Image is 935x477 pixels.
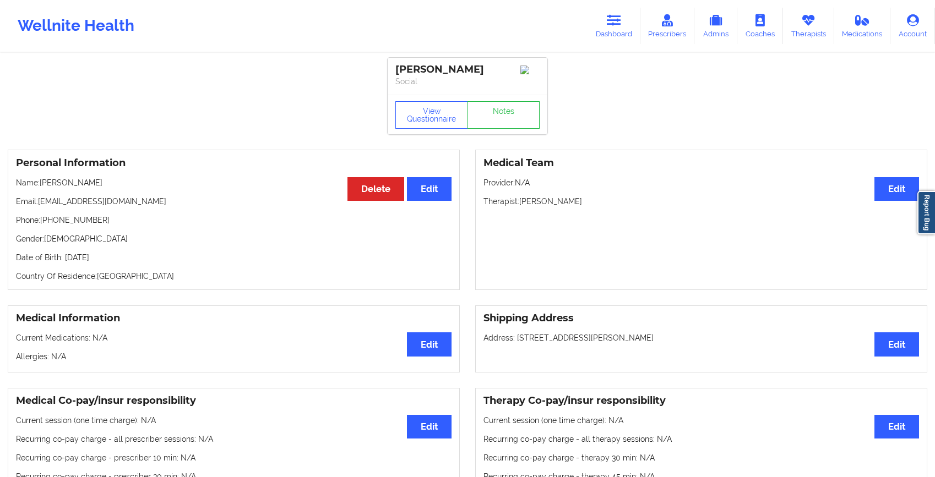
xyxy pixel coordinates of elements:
a: Account [890,8,935,44]
a: Report Bug [917,191,935,234]
h3: Personal Information [16,157,452,169]
button: Delete [347,177,404,201]
p: Phone: [PHONE_NUMBER] [16,215,452,226]
img: Image%2Fplaceholer-image.png [520,65,540,74]
button: Edit [407,332,452,356]
button: Edit [874,415,919,438]
button: Edit [407,177,452,201]
p: Address: [STREET_ADDRESS][PERSON_NAME] [483,332,919,343]
button: Edit [874,177,919,201]
p: Recurring co-pay charge - therapy 30 min : N/A [483,452,919,463]
div: [PERSON_NAME] [395,63,540,76]
p: Allergies: N/A [16,351,452,362]
button: View Questionnaire [395,101,468,129]
p: Current Medications: N/A [16,332,452,343]
p: Recurring co-pay charge - all prescriber sessions : N/A [16,434,452,445]
p: Current session (one time charge): N/A [483,415,919,426]
p: Gender: [DEMOGRAPHIC_DATA] [16,233,452,244]
h3: Medical Information [16,312,452,325]
a: Admins [694,8,737,44]
p: Provider: N/A [483,177,919,188]
button: Edit [407,415,452,438]
p: Name: [PERSON_NAME] [16,177,452,188]
h3: Therapy Co-pay/insur responsibility [483,394,919,407]
p: Country Of Residence: [GEOGRAPHIC_DATA] [16,271,452,282]
h3: Medical Co-pay/insur responsibility [16,394,452,407]
a: Dashboard [588,8,640,44]
p: Email: [EMAIL_ADDRESS][DOMAIN_NAME] [16,196,452,207]
button: Edit [874,332,919,356]
h3: Medical Team [483,157,919,169]
a: Notes [467,101,540,129]
p: Recurring co-pay charge - prescriber 10 min : N/A [16,452,452,463]
a: Therapists [783,8,834,44]
a: Medications [834,8,891,44]
a: Coaches [737,8,783,44]
p: Date of Birth: [DATE] [16,252,452,263]
p: Recurring co-pay charge - all therapy sessions : N/A [483,434,919,445]
p: Social [395,76,540,87]
h3: Shipping Address [483,312,919,325]
p: Therapist: [PERSON_NAME] [483,196,919,207]
p: Current session (one time charge): N/A [16,415,452,426]
a: Prescribers [640,8,695,44]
